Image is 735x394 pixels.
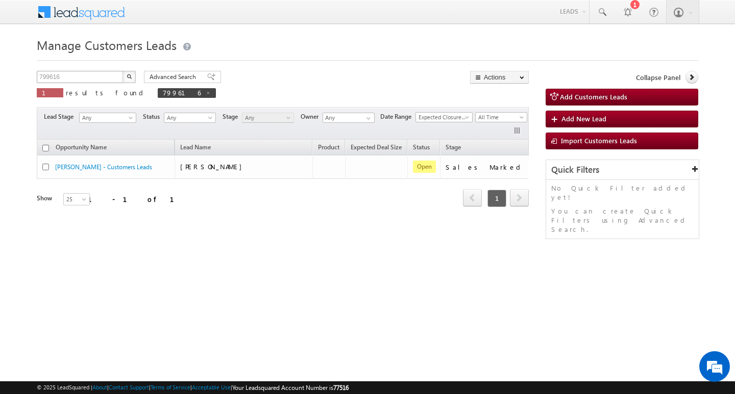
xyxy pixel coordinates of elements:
[561,114,606,123] span: Add New Lead
[551,183,694,202] p: No Quick Filter added yet!
[242,113,291,122] span: Any
[164,113,216,123] a: Any
[463,189,482,206] span: prev
[346,142,407,155] a: Expected Deal Size
[416,113,469,122] span: Expected Closure Date
[446,163,524,172] div: Sales Marked
[380,112,415,121] span: Date Range
[66,88,147,97] span: results found
[42,88,58,97] span: 1
[64,195,91,204] span: 25
[440,142,466,155] a: Stage
[180,162,247,171] span: [PERSON_NAME]
[150,72,199,82] span: Advanced Search
[143,112,164,121] span: Status
[470,71,529,84] button: Actions
[351,143,402,151] span: Expected Deal Size
[175,142,216,155] span: Lead Name
[413,161,436,173] span: Open
[55,163,152,171] a: [PERSON_NAME] - Customers Leads
[463,190,482,206] a: prev
[151,384,190,390] a: Terms of Service
[51,142,112,155] a: Opportunity Name
[361,113,374,123] a: Show All Items
[42,145,49,151] input: Check all records
[88,193,186,205] div: 1 - 1 of 1
[487,190,506,207] span: 1
[44,112,78,121] span: Lead Stage
[318,143,339,151] span: Product
[192,384,231,390] a: Acceptable Use
[242,113,294,123] a: Any
[164,113,213,122] span: Any
[408,142,435,155] a: Status
[80,113,133,122] span: Any
[560,92,627,101] span: Add Customers Leads
[109,384,149,390] a: Contact Support
[127,74,132,79] img: Search
[333,384,349,391] span: 77516
[551,206,694,234] p: You can create Quick Filters using Advanced Search.
[79,113,136,123] a: Any
[232,384,349,391] span: Your Leadsquared Account Number is
[561,136,637,145] span: Import Customers Leads
[323,113,375,123] input: Type to Search
[63,193,90,205] a: 25
[56,143,107,151] span: Opportunity Name
[636,73,680,82] span: Collapse Panel
[510,190,529,206] a: next
[510,189,529,206] span: next
[37,194,55,203] div: Show
[163,88,201,97] span: 799616
[546,160,699,180] div: Quick Filters
[223,112,242,121] span: Stage
[415,112,473,122] a: Expected Closure Date
[476,113,524,122] span: All Time
[475,112,527,122] a: All Time
[92,384,107,390] a: About
[37,383,349,392] span: © 2025 LeadSquared | | | | |
[301,112,323,121] span: Owner
[37,37,177,53] span: Manage Customers Leads
[446,143,461,151] span: Stage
